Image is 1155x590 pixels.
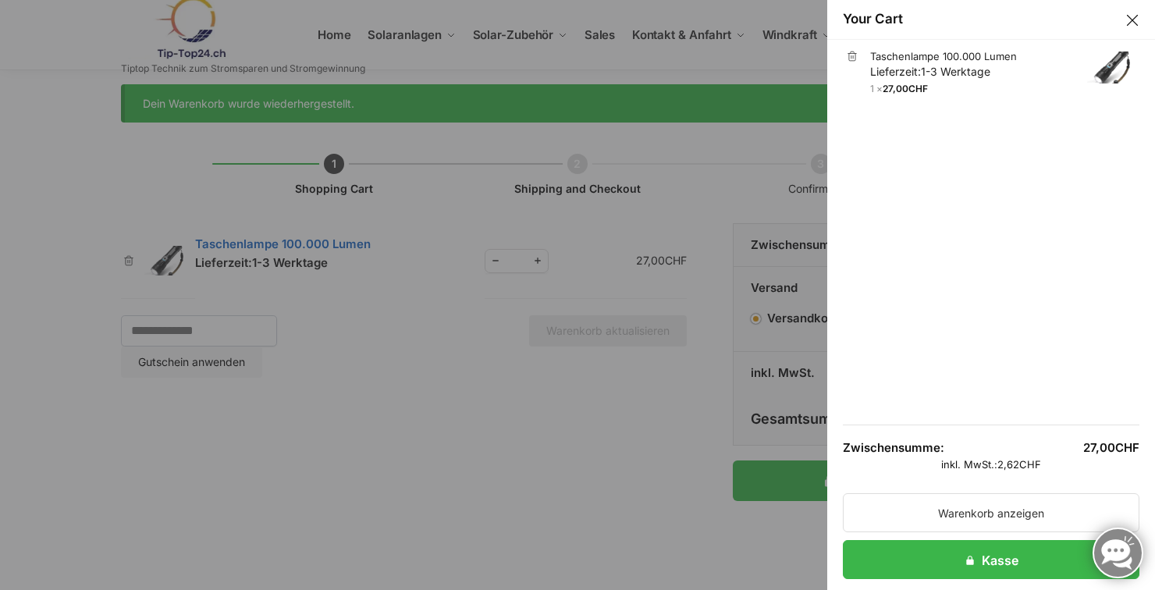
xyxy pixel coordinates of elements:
bdi: 27,00 [1083,440,1139,455]
span: 1-3 Werktage [921,65,990,78]
strong: Zwischensumme: [843,439,944,457]
a: Kasse [843,540,1139,579]
span: CHF [1115,440,1139,455]
span: CHF [908,83,928,94]
img: Extrem Starke Taschenlampe [1087,52,1130,84]
button: Close drawer [1122,10,1143,30]
div: Your Cart [843,9,903,30]
bdi: 2,62 [997,458,1041,471]
a: Taschenlampe 100.000 LumenLieferzeit:1-3 Werktage [870,49,1130,80]
bdi: 27,00 [883,83,928,94]
span: Lieferzeit: [870,65,990,78]
p: inkl. MwSt.: [843,457,1139,473]
a: Taschenlampe 100.000 LumenLieferzeit: 1-3 Werktage aus dem Warenkorb entfernen [847,51,858,62]
span: CHF [1019,458,1041,471]
a: Warenkorb anzeigen [843,493,1139,532]
span: 1 × [870,83,1130,96]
